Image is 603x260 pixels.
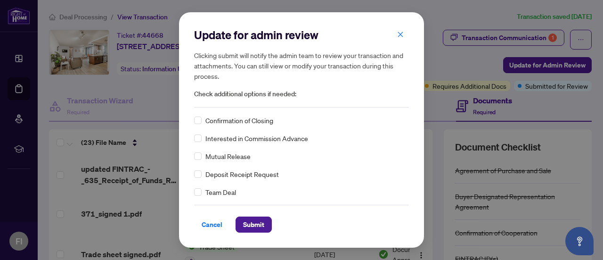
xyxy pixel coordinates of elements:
[194,27,409,42] h2: Update for admin review
[205,151,251,161] span: Mutual Release
[205,133,308,143] span: Interested in Commission Advance
[205,187,236,197] span: Team Deal
[202,217,222,232] span: Cancel
[205,169,279,179] span: Deposit Receipt Request
[205,115,273,126] span: Confirmation of Closing
[397,31,404,38] span: close
[236,217,272,233] button: Submit
[565,227,594,255] button: Open asap
[194,217,230,233] button: Cancel
[194,50,409,81] h5: Clicking submit will notify the admin team to review your transaction and attachments. You can st...
[194,89,409,100] span: Check additional options if needed:
[243,217,264,232] span: Submit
